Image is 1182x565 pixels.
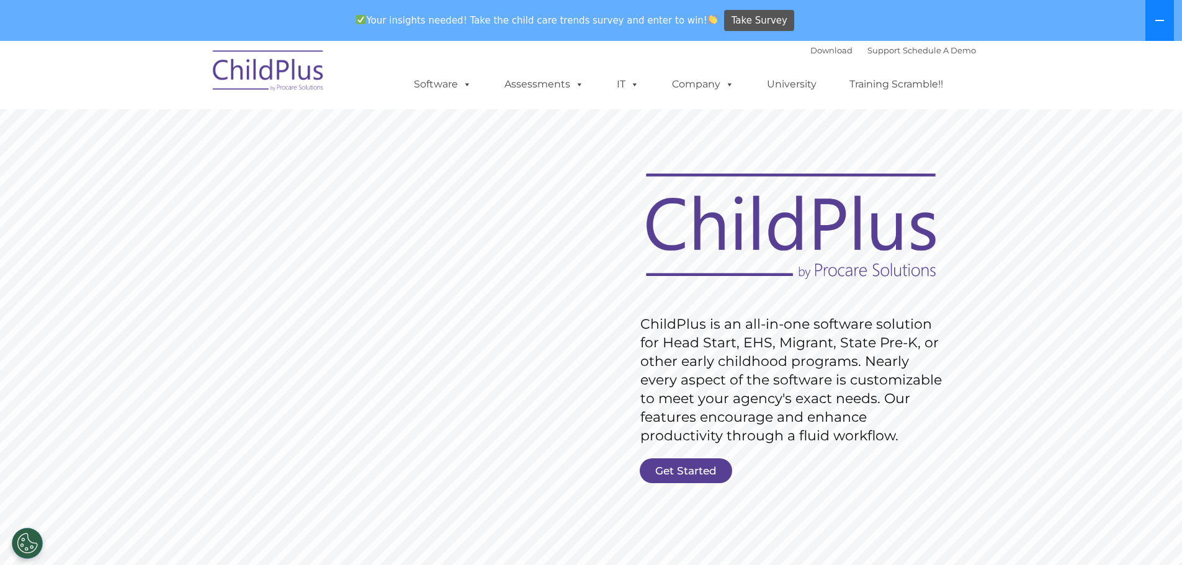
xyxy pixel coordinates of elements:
[810,45,853,55] a: Download
[604,72,651,97] a: IT
[708,15,717,24] img: 👏
[732,10,787,32] span: Take Survey
[640,458,732,483] a: Get Started
[754,72,829,97] a: University
[810,45,976,55] font: |
[351,8,723,32] span: Your insights needed! Take the child care trends survey and enter to win!
[356,15,365,24] img: ✅
[12,528,43,559] button: Cookies Settings
[867,45,900,55] a: Support
[640,315,948,445] rs-layer: ChildPlus is an all-in-one software solution for Head Start, EHS, Migrant, State Pre-K, or other ...
[724,10,794,32] a: Take Survey
[660,72,746,97] a: Company
[401,72,484,97] a: Software
[837,72,956,97] a: Training Scramble!!
[492,72,596,97] a: Assessments
[207,42,331,104] img: ChildPlus by Procare Solutions
[903,45,976,55] a: Schedule A Demo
